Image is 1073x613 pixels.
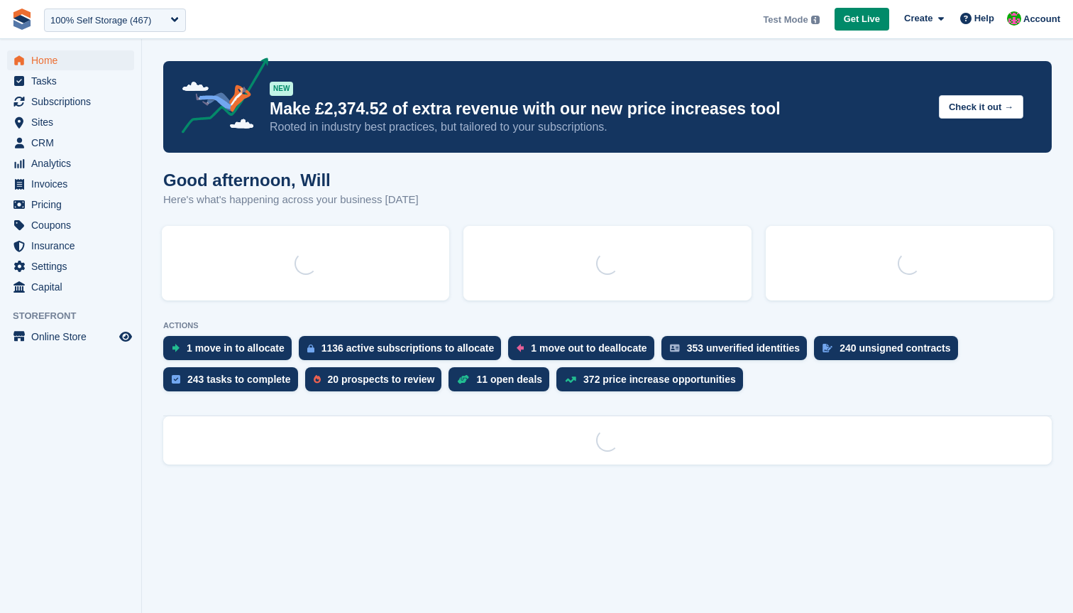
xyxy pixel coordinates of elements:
[476,374,542,385] div: 11 open deals
[117,328,134,345] a: Preview store
[31,215,116,235] span: Coupons
[583,374,736,385] div: 372 price increase opportunities
[31,174,116,194] span: Invoices
[7,174,134,194] a: menu
[7,153,134,173] a: menu
[904,11,932,26] span: Create
[163,321,1052,330] p: ACTIONS
[163,192,419,208] p: Here's what's happening across your business [DATE]
[163,170,419,190] h1: Good afternoon, Will
[556,367,750,398] a: 372 price increase opportunities
[844,12,880,26] span: Get Live
[31,92,116,112] span: Subscriptions
[13,309,141,323] span: Storefront
[457,374,469,384] img: deal-1b604bf984904fb50ccaf53a9ad4b4a5d6e5aea283cecdc64d6e3604feb123c2.svg
[7,327,134,347] a: menu
[163,367,305,398] a: 243 tasks to complete
[565,376,576,383] img: price_increase_opportunities-93ffe204e8149a01c8c9dc8f82e8f89637d9d84a8eef4429ea346261dce0b2c0.svg
[449,367,556,398] a: 11 open deals
[7,71,134,91] a: menu
[7,133,134,153] a: menu
[31,112,116,132] span: Sites
[517,344,524,352] img: move_outs_to_deallocate_icon-f764333ba52eb49d3ac5e1228854f67142a1ed5810a6f6cc68b1a99e826820c5.svg
[172,344,180,352] img: move_ins_to_allocate_icon-fdf77a2bb77ea45bf5b3d319d69a93e2d87916cf1d5bf7949dd705db3b84f3ca.svg
[187,342,285,354] div: 1 move in to allocate
[31,327,116,347] span: Online Store
[840,342,950,354] div: 240 unsigned contracts
[50,13,151,28] div: 100% Self Storage (467)
[7,236,134,256] a: menu
[974,11,994,26] span: Help
[7,112,134,132] a: menu
[31,256,116,276] span: Settings
[687,342,800,354] div: 353 unverified identities
[170,58,269,139] img: price-adjustments-announcement-icon-8257ccfd72463d97f412b2fc003d46551f7dbcb40ab6d574587a9cd5c0d94...
[7,215,134,235] a: menu
[508,336,661,367] a: 1 move out to deallocate
[187,374,291,385] div: 243 tasks to complete
[31,71,116,91] span: Tasks
[822,344,832,352] img: contract_signature_icon-13c848040528278c33f63329250d36e43548de30e8caae1d1a13099fd9432cc5.svg
[7,195,134,215] a: menu
[670,344,680,352] img: verify_identity-adf6edd0f0f0b5bbfe63781bf79b02c33cf7c696d77639b501bdc392416b5a36.svg
[31,133,116,153] span: CRM
[328,374,435,385] div: 20 prospects to review
[305,367,449,398] a: 20 prospects to review
[939,95,1023,119] button: Check it out →
[7,92,134,112] a: menu
[299,336,509,367] a: 1136 active subscriptions to allocate
[835,8,889,31] a: Get Live
[763,13,808,27] span: Test Mode
[531,342,646,354] div: 1 move out to deallocate
[7,277,134,297] a: menu
[31,153,116,173] span: Analytics
[1007,11,1021,26] img: Will McNeilly
[314,375,321,384] img: prospect-51fa495bee0391a8d652442698ab0144808aea92771e9ea1ae160a38d050c398.svg
[270,82,293,96] div: NEW
[7,256,134,276] a: menu
[11,9,33,30] img: stora-icon-8386f47178a22dfd0bd8f6a31ec36ba5ce8667c1dd55bd0f319d3a0aa187defe.svg
[172,375,180,384] img: task-75834270c22a3079a89374b754ae025e5fb1db73e45f91037f5363f120a921f8.svg
[270,99,928,119] p: Make £2,374.52 of extra revenue with our new price increases tool
[811,16,820,24] img: icon-info-grey-7440780725fd019a000dd9b08b2336e03edf1995a4989e88bcd33f0948082b44.svg
[7,50,134,70] a: menu
[1023,12,1060,26] span: Account
[31,195,116,215] span: Pricing
[814,336,964,367] a: 240 unsigned contracts
[31,236,116,256] span: Insurance
[31,277,116,297] span: Capital
[661,336,815,367] a: 353 unverified identities
[31,50,116,70] span: Home
[321,342,495,354] div: 1136 active subscriptions to allocate
[163,336,299,367] a: 1 move in to allocate
[307,344,314,353] img: active_subscription_to_allocate_icon-d502201f5373d7db506a760aba3b589e785aa758c864c3986d89f69b8ff3...
[270,119,928,135] p: Rooted in industry best practices, but tailored to your subscriptions.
